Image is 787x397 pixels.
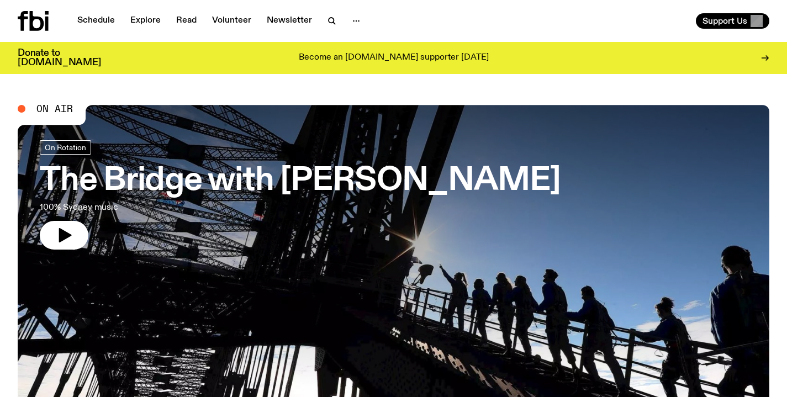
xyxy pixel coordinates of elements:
[696,13,769,29] button: Support Us
[36,104,73,114] span: On Air
[45,143,86,151] span: On Rotation
[703,16,747,26] span: Support Us
[170,13,203,29] a: Read
[205,13,258,29] a: Volunteer
[71,13,122,29] a: Schedule
[40,140,91,155] a: On Rotation
[40,166,561,197] h3: The Bridge with [PERSON_NAME]
[40,201,323,214] p: 100% Sydney music
[124,13,167,29] a: Explore
[18,49,101,67] h3: Donate to [DOMAIN_NAME]
[40,140,561,250] a: The Bridge with [PERSON_NAME]100% Sydney music
[260,13,319,29] a: Newsletter
[299,53,489,63] p: Become an [DOMAIN_NAME] supporter [DATE]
